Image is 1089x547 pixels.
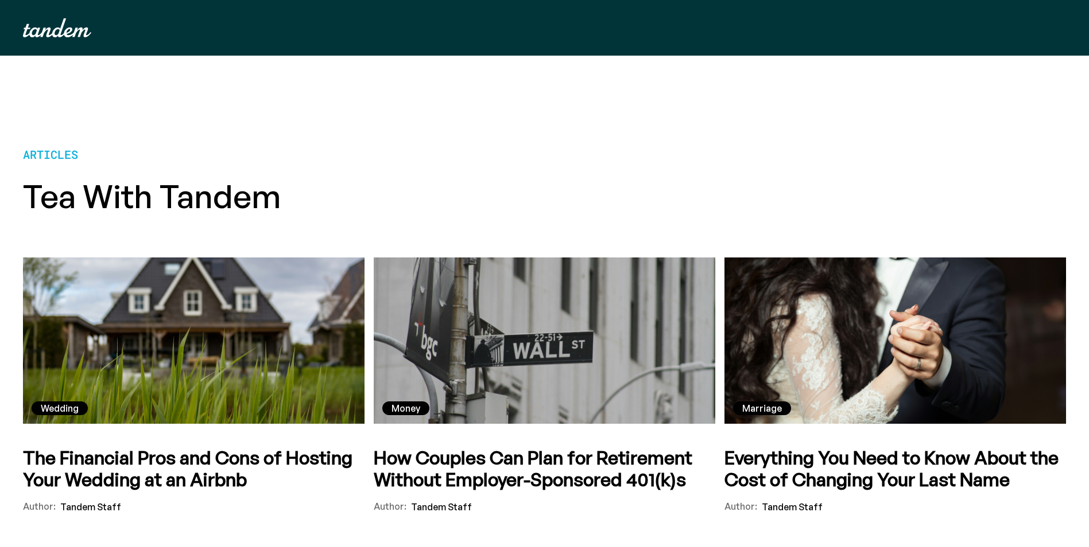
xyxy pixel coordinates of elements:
div: Author: [23,502,56,511]
div: Author: [374,502,406,511]
h2: Tea with Tandem [23,179,281,212]
a: home [23,18,91,37]
a: How Couples Can Plan for Retirement Without Employer-Sponsored 401(k)sAuthor:Tandem Staff [374,447,715,514]
h5: How Couples Can Plan for Retirement Without Employer-Sponsored 401(k)s [374,447,715,491]
h5: The Financial Pros and Cons of Hosting Your Wedding at an Airbnb [23,447,365,491]
div: Marriage [742,401,782,415]
a: The Financial Pros and Cons of Hosting Your Wedding at an AirbnbAuthor:Tandem Staff [23,447,365,514]
div: Money [392,401,420,415]
p: articles [23,147,281,161]
div: Tandem Staff [762,500,823,514]
h5: Everything You Need to Know About the Cost of Changing Your Last Name [724,447,1066,491]
div: Author: [724,502,757,511]
div: Wedding [41,401,79,415]
div: Tandem Staff [60,500,121,514]
div: Tandem Staff [411,500,472,514]
a: Everything You Need to Know About the Cost of Changing Your Last NameAuthor:Tandem Staff [724,447,1066,514]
